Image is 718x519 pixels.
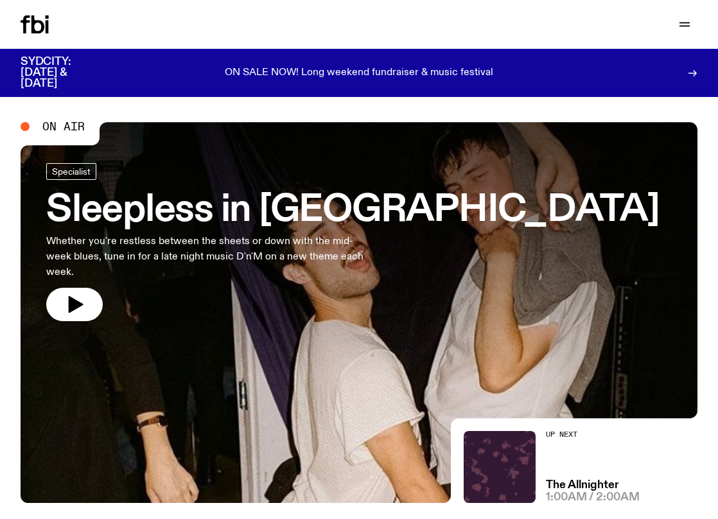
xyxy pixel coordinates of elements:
[21,57,103,89] h3: SYDCITY: [DATE] & [DATE]
[119,236,129,247] span: re
[46,193,660,229] h3: Sleepless in [GEOGRAPHIC_DATA]
[271,67,279,78] span: N
[89,236,100,247] span: yo
[219,236,250,247] span: eets
[460,67,469,78] span: fe
[46,267,74,277] span: eek.
[546,492,640,503] span: 1:00am / 2:00am
[104,252,107,262] span: t
[271,67,299,78] span: OW!
[42,121,85,132] span: On Air
[46,236,86,247] span: ether
[161,252,178,262] span: ate
[546,480,619,491] a: The Allnighter
[287,252,293,262] span: n
[236,252,244,262] span: D
[104,252,125,262] span: une
[46,163,660,321] a: Sleepless in [GEOGRAPHIC_DATA]Whether you're restless between the sheets or down with the mid-wee...
[202,236,205,247] span: t
[46,236,62,247] span: Wh
[180,252,186,262] span: n
[243,67,249,78] span: S
[225,67,493,78] span: ON &
[327,67,341,78] span: we
[74,252,82,262] span: bl
[159,236,199,247] span: tween
[74,252,101,262] span: ues,
[21,122,697,503] a: Marcus Whale is on the left, bent to his knees and arching back with a gleeful look his face He i...
[236,252,263,262] span: 'n'M
[180,252,204,262] span: ight
[287,252,307,262] span: ew
[46,236,353,262] span: d-week
[293,236,313,247] span: ith
[159,236,170,247] span: be
[315,236,330,247] span: he
[138,252,151,262] span: or
[219,236,230,247] span: sh
[46,236,363,277] span: or in a on a
[315,236,319,247] span: t
[202,236,216,247] span: he
[89,236,117,247] span: u're
[310,252,313,262] span: t
[293,236,301,247] span: w
[372,67,419,78] span: draiser
[460,67,493,78] span: stival
[301,67,324,78] span: ong
[301,67,307,78] span: L
[333,236,344,247] span: mi
[206,252,215,262] span: m
[119,236,156,247] span: stless
[546,431,640,438] h2: Up Next
[243,67,268,78] span: ALE
[265,236,270,247] span: d
[46,163,96,180] a: Specialist
[52,166,91,176] span: Specialist
[341,252,347,262] span: e
[341,252,363,262] span: ach
[206,252,234,262] span: usic
[138,252,141,262] span: f
[372,67,387,78] span: fun
[430,67,458,78] span: usic
[327,67,369,78] span: ekend
[430,67,439,78] span: m
[310,252,338,262] span: heme
[161,252,164,262] span: l
[46,267,55,277] span: w
[265,236,290,247] span: own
